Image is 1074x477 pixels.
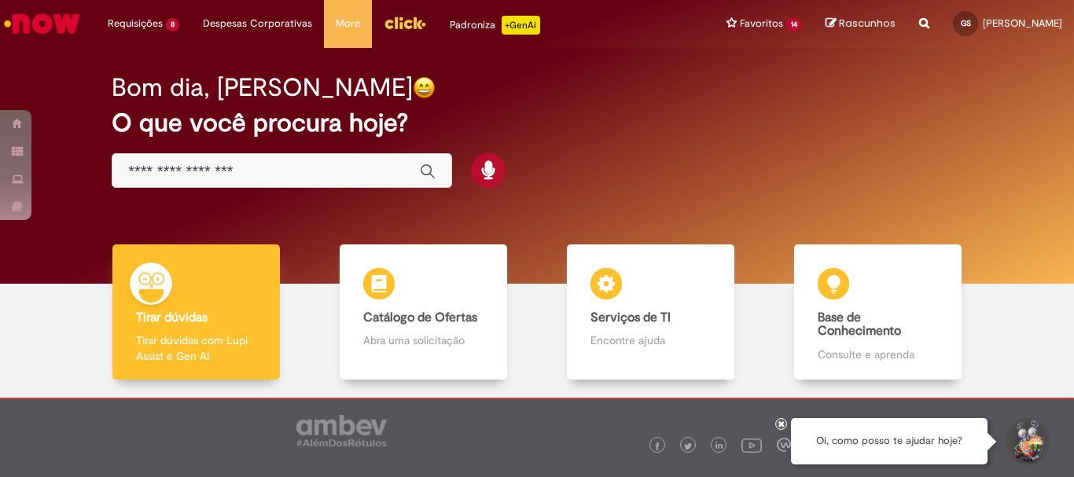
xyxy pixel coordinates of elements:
span: 14 [786,18,802,31]
b: Tirar dúvidas [136,310,208,325]
span: More [336,16,360,31]
div: Padroniza [450,16,540,35]
span: [PERSON_NAME] [983,17,1062,30]
img: logo_footer_twitter.png [684,442,692,450]
img: logo_footer_ambev_rotulo_gray.png [296,415,387,446]
b: Base de Conhecimento [818,310,901,339]
span: Requisições [108,16,163,31]
img: ServiceNow [2,8,83,39]
a: Serviços de TI Encontre ajuda [537,244,764,380]
div: Oi, como posso te ajudar hoje? [791,418,988,464]
span: Rascunhos [839,16,896,31]
img: logo_footer_workplace.png [777,438,791,452]
p: Consulte e aprenda [818,347,937,362]
button: Iniciar Conversa de Suporte [1003,418,1050,465]
a: Base de Conhecimento Consulte e aprenda [764,244,991,380]
img: logo_footer_youtube.png [741,435,762,455]
p: Encontre ajuda [590,332,710,348]
p: Abra uma solicitação [363,332,483,348]
span: GS [961,18,971,28]
h2: Bom dia, [PERSON_NAME] [112,74,413,101]
p: Tirar dúvidas com Lupi Assist e Gen Ai [136,332,256,364]
img: click_logo_yellow_360x200.png [384,11,426,35]
b: Serviços de TI [590,310,671,325]
a: Rascunhos [826,17,896,31]
span: Favoritos [740,16,783,31]
h2: O que você procura hoje? [112,109,962,137]
img: logo_footer_linkedin.png [715,442,723,451]
img: logo_footer_facebook.png [653,442,661,450]
span: 8 [166,18,179,31]
span: Despesas Corporativas [203,16,312,31]
b: Catálogo de Ofertas [363,310,477,325]
a: Tirar dúvidas Tirar dúvidas com Lupi Assist e Gen Ai [83,244,310,380]
p: +GenAi [502,16,540,35]
a: Catálogo de Ofertas Abra uma solicitação [310,244,537,380]
img: happy-face.png [413,76,436,99]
